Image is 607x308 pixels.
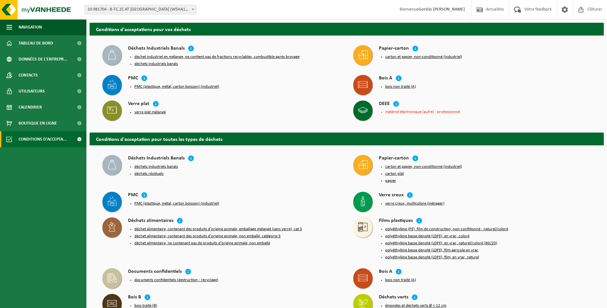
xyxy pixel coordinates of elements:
span: Contacts [19,67,38,83]
button: carton plat [385,171,404,176]
button: bois non traité (A) [385,84,416,89]
h4: Films plastiques [379,217,413,225]
h4: Documents confidentiels [128,268,182,276]
span: Boutique en ligne [19,115,57,131]
button: polyéthylène basse densité (LDPE), film, en vrac, naturel [385,255,479,260]
button: PMC (plastique, métal, carton boisson) (industriel) [134,201,219,206]
button: carton et papier, non-conditionné (industriel) [385,164,462,169]
h4: Déchets Industriels Banals [128,45,185,53]
h4: Bois A [379,75,392,82]
span: Données de l'entrepr... [19,51,68,67]
h4: Déchets alimentaires [128,217,173,225]
span: Calendrier [19,99,42,115]
span: 10-981704 - B-TC.2C AT CHARLEROI (W5HA116) - MARCINELLE [84,5,196,14]
h4: Verre plat [128,101,149,108]
button: polyéthylène basse densité (LDPE), film agricole en vrac [385,248,478,253]
span: Tableau de bord [19,35,53,51]
button: papier [385,178,396,183]
h4: Bois A [379,268,392,276]
button: déchets industriels banals [134,164,178,169]
h4: PMC [128,192,138,199]
button: déchet alimentaire, ne contenant pas de produits d'origine animale, non emballé [134,241,270,246]
button: déchets résiduels [134,171,164,176]
h4: PMC [128,75,138,82]
button: bois non traité (A) [385,278,416,283]
button: carton et papier, non-conditionné (industriel) [385,54,462,60]
h4: DEEE [379,101,390,108]
li: matériel électronique (autre) - professionnel [385,110,591,114]
h2: Conditions d'acceptation pour toutes les types de déchets [90,133,604,145]
h4: Papier-carton [379,155,409,162]
button: polyéthylène basse densité (LDPE), en vrac, naturel/coloré (80/20) [385,241,497,246]
button: polyéthylène (PE), film de construction, non-confitionné - naturel/coloré [385,227,508,232]
button: déchets industriels banals [134,61,178,67]
strong: Gorizio [PERSON_NAME] [419,7,465,12]
button: verre creux, multicolore (ménager) [385,201,444,206]
h4: Déchets Industriels Banals [128,155,185,162]
span: Conditions d'accepta... [19,131,67,147]
button: documents confidentiels (destruction - recyclage) [134,278,218,283]
button: PMC (plastique, métal, carton boisson) (industriel) [134,84,219,89]
h4: Verre creux [379,192,403,199]
button: polyéthylène basse densité (LDPE), en vrac, coloré [385,234,469,239]
span: 10-981704 - B-TC.2C AT CHARLEROI (W5HA116) - MARCINELLE [85,5,196,14]
h4: Papier-carton [379,45,409,53]
button: verre plat mélangé [134,110,166,115]
button: déchet alimentaire, contenant des produits d'origine animale, non emballé, catégorie 3 [134,234,281,239]
h2: Conditions d'acceptations pour vos déchets [90,23,604,35]
span: Utilisateurs [19,83,45,99]
span: Navigation [19,19,42,35]
h4: Déchets verts [379,294,408,301]
button: déchet alimentaire, contenant des produits d'origine animale, emballage mélangé (sans verre), cat 3 [134,227,302,232]
h4: Bois B [128,294,141,301]
button: déchet industriel en mélange, ne contient pas de fractions recyclables, combustible après broyage [134,54,300,60]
